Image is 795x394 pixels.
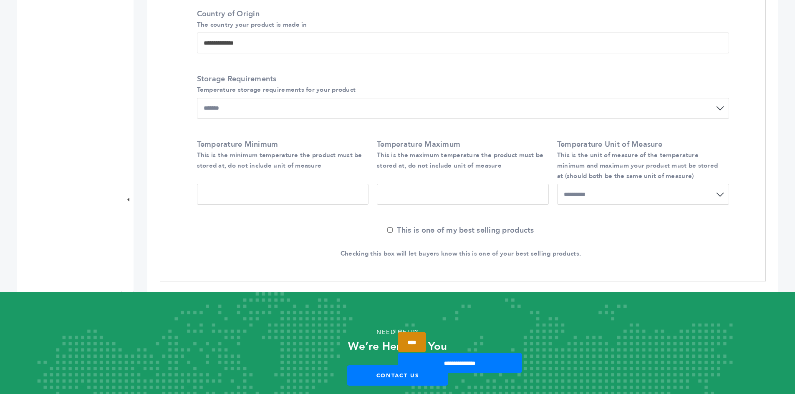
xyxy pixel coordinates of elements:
small: Temperature storage requirements for your product [197,85,356,94]
label: Temperature Maximum [377,139,545,171]
p: Need Help? [40,326,755,339]
label: Storage Requirements [197,74,725,95]
small: This is the minimum temperature the product must be stored at, do not include unit of measure [197,151,362,170]
label: Temperature Minimum [197,139,365,171]
a: Contact Us [347,365,448,386]
input: This is one of my best selling products [387,227,393,233]
label: Temperature Unit of Measure [557,139,725,181]
strong: We’re Here for You [348,339,447,354]
label: Country of Origin [197,9,725,30]
small: Checking this box will let buyers know this is one of your best selling products. [341,249,581,258]
small: This is the maximum temperature the product must be stored at, do not include unit of measure [377,151,543,170]
label: This is one of my best selling products [387,225,534,236]
small: This is the unit of measure of the temperature minimum and maximum your product must be stored at... [557,151,718,180]
small: The country your product is made in [197,20,307,29]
